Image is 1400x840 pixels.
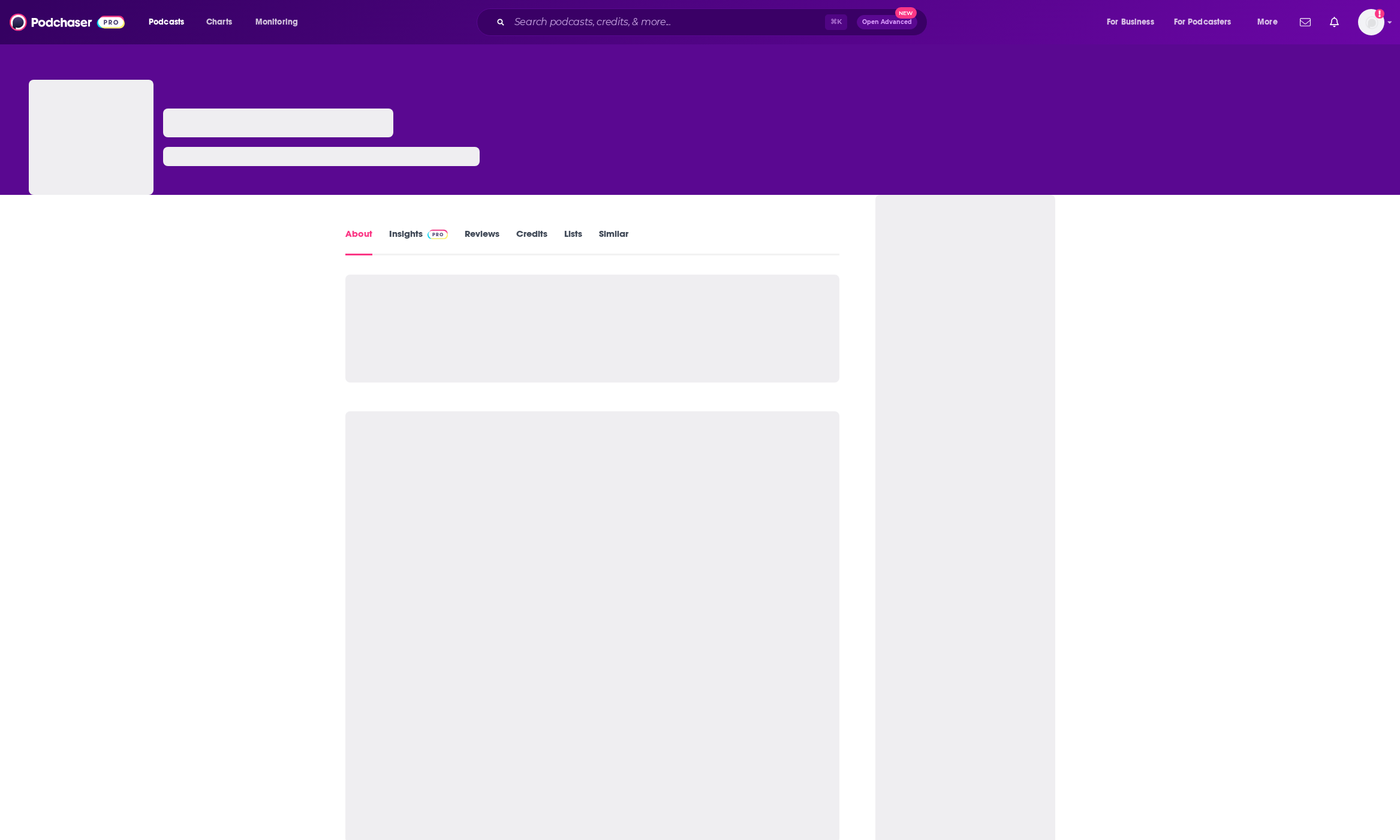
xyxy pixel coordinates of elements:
button: open menu [1249,13,1293,32]
button: Show profile menu [1358,9,1384,35]
span: Open Advanced [862,19,912,25]
img: User Profile [1358,9,1384,35]
button: Open AdvancedNew [857,15,917,29]
div: Search podcasts, credits, & more... [488,8,939,36]
span: Monitoring [255,14,298,31]
span: For Business [1107,14,1154,31]
span: For Podcasters [1174,14,1232,31]
button: open menu [1166,13,1249,32]
svg: Add a profile image [1375,9,1384,19]
button: open menu [1098,13,1169,32]
img: Podchaser - Follow, Share and Rate Podcasts [10,11,125,34]
a: Reviews [465,228,499,255]
span: Charts [206,14,232,31]
a: Similar [599,228,628,255]
a: InsightsPodchaser Pro [389,228,448,255]
input: Search podcasts, credits, & more... [510,13,825,32]
a: Show notifications dropdown [1295,12,1315,32]
span: ⌘ K [825,14,847,30]
span: Podcasts [149,14,184,31]
a: Show notifications dropdown [1325,12,1344,32]
span: More [1257,14,1278,31]
span: Logged in as ehladik [1358,9,1384,35]
a: About [345,228,372,255]
span: New [895,7,917,19]
button: open menu [247,13,314,32]
a: Lists [564,228,582,255]
img: Podchaser Pro [427,230,448,239]
a: Charts [198,13,239,32]
button: open menu [140,13,200,32]
a: Credits [516,228,547,255]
